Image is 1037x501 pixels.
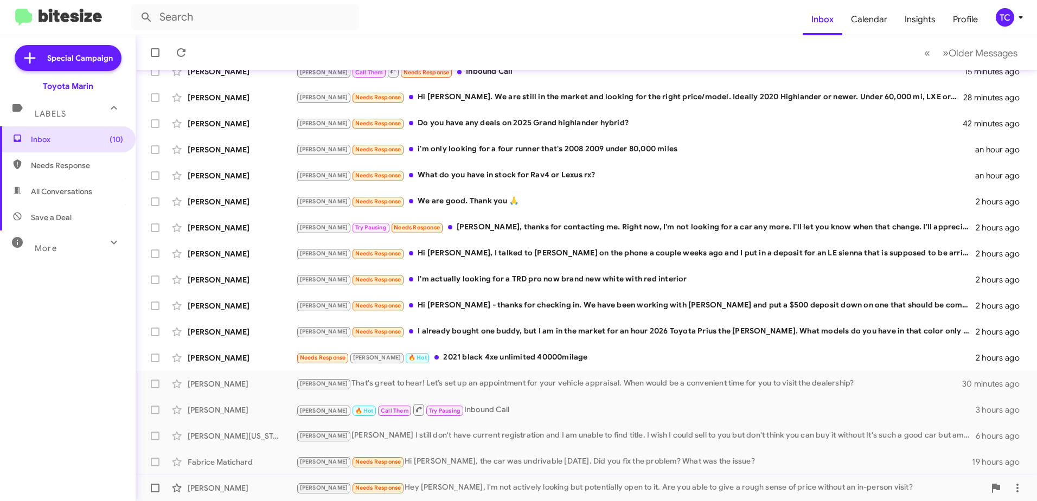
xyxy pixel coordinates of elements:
div: What do you have in stock for Rav4 or Lexus rx? [296,169,975,182]
span: [PERSON_NAME] [300,146,348,153]
span: Labels [35,109,66,119]
span: Needs Response [355,276,401,283]
div: i'm only looking for a four runner that's 2008 2009 under 80,000 miles [296,143,975,156]
div: 2 hours ago [976,248,1028,259]
a: Insights [896,4,944,35]
span: Needs Response [355,146,401,153]
div: Inbound Call [296,403,976,416]
nav: Page navigation example [918,42,1024,64]
div: [PERSON_NAME], thanks for contacting me. Right now, I'm not looking for a car any more. I'll let ... [296,221,976,234]
div: [PERSON_NAME] [188,118,296,129]
div: 19 hours ago [972,457,1028,467]
div: [PERSON_NAME] [188,300,296,311]
div: Hey [PERSON_NAME], I'm not actively looking but potentially open to it. Are you able to give a ro... [296,481,985,494]
div: 2 hours ago [976,352,1028,363]
div: I already bought one buddy, but I am in the market for an hour 2026 Toyota Prius the [PERSON_NAME... [296,325,976,338]
div: [PERSON_NAME] [188,222,296,233]
span: Needs Response [355,250,401,257]
span: [PERSON_NAME] [300,407,348,414]
span: [PERSON_NAME] [300,380,348,387]
span: All Conversations [31,186,92,197]
div: That's great to hear! Let’s set up an appointment for your vehicle appraisal. When would be a con... [296,377,963,390]
div: Hi [PERSON_NAME] - thanks for checking in. We have been working with [PERSON_NAME] and put a $500... [296,299,976,312]
span: [PERSON_NAME] [300,172,348,179]
span: [PERSON_NAME] [300,484,348,491]
span: Older Messages [949,47,1017,59]
span: » [943,46,949,60]
span: Needs Response [355,328,401,335]
span: Needs Response [355,120,401,127]
div: 2 hours ago [976,326,1028,337]
div: an hour ago [975,170,1028,181]
div: [PERSON_NAME] [188,483,296,493]
span: [PERSON_NAME] [300,69,348,76]
span: [PERSON_NAME] [300,328,348,335]
span: Needs Response [300,354,346,361]
span: [PERSON_NAME] [300,250,348,257]
span: More [35,243,57,253]
div: 2021 black 4xe unlimited 40000milage [296,351,976,364]
div: [PERSON_NAME] [188,144,296,155]
a: Calendar [842,4,896,35]
span: Inbox [31,134,123,145]
span: Try Pausing [355,224,387,231]
div: 30 minutes ago [963,378,1028,389]
div: 28 minutes ago [963,92,1028,103]
div: [PERSON_NAME] [188,196,296,207]
div: [PERSON_NAME] [188,352,296,363]
div: 2 hours ago [976,300,1028,311]
div: 42 minutes ago [963,118,1028,129]
span: (10) [110,134,123,145]
span: [PERSON_NAME] [300,458,348,465]
span: [PERSON_NAME] [300,302,348,309]
a: Profile [944,4,987,35]
span: Needs Response [31,160,123,171]
div: Toyota Marin [43,81,93,92]
span: « [924,46,930,60]
span: Needs Response [355,484,401,491]
button: TC [987,8,1025,27]
div: 15 minutes ago [964,66,1028,77]
span: Call Them [381,407,409,414]
span: 🔥 Hot [355,407,374,414]
div: Do you have any deals on 2025 Grand highlander hybrid? [296,117,963,130]
span: [PERSON_NAME] [300,94,348,101]
span: Special Campaign [47,53,113,63]
span: [PERSON_NAME] [300,276,348,283]
div: [PERSON_NAME] [188,170,296,181]
div: 2 hours ago [976,196,1028,207]
span: Try Pausing [429,407,460,414]
div: [PERSON_NAME] [188,326,296,337]
div: 2 hours ago [976,222,1028,233]
div: Hi [PERSON_NAME], the car was undrivable [DATE]. Did you fix the problem? What was the issue? [296,455,972,468]
input: Search [131,4,359,30]
div: Fabrice Matichard [188,457,296,467]
span: Needs Response [355,198,401,205]
span: [PERSON_NAME] [300,198,348,205]
a: Special Campaign [15,45,121,71]
div: Hi [PERSON_NAME], I talked to [PERSON_NAME] on the phone a couple weeks ago and I put in a deposi... [296,247,976,260]
div: [PERSON_NAME] I still don't have current registration and I am unable to find title. I wish I cou... [296,429,976,442]
div: [PERSON_NAME] [188,92,296,103]
span: Needs Response [355,302,401,309]
div: Hi [PERSON_NAME]. We are still in the market and looking for the right price/model. Ideally 2020 ... [296,91,963,104]
button: Next [936,42,1024,64]
span: Needs Response [355,172,401,179]
div: [PERSON_NAME] [188,66,296,77]
a: Inbox [803,4,842,35]
div: 3 hours ago [976,404,1028,415]
div: [PERSON_NAME] [188,248,296,259]
div: Inbound Call [296,65,964,78]
div: an hour ago [975,144,1028,155]
span: [PERSON_NAME] [300,224,348,231]
div: [PERSON_NAME][US_STATE] [188,431,296,441]
span: [PERSON_NAME] [300,432,348,439]
span: 🔥 Hot [408,354,427,361]
div: I'm actually looking for a TRD pro now brand new white with red interior [296,273,976,286]
span: Needs Response [355,94,401,101]
div: [PERSON_NAME] [188,378,296,389]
